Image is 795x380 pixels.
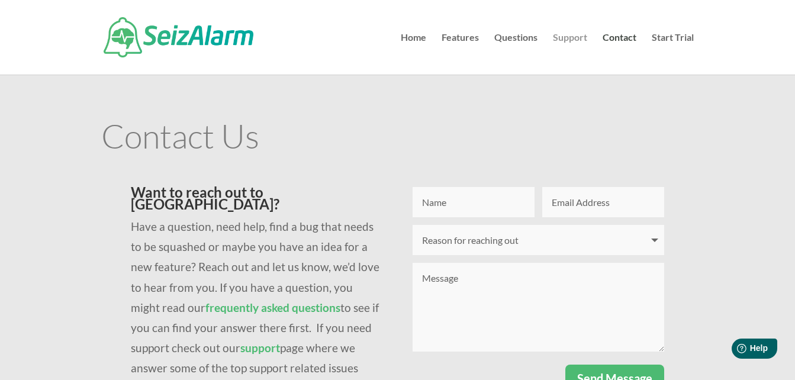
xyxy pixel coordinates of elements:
[104,17,253,57] img: SeizAlarm
[401,33,426,75] a: Home
[603,33,636,75] a: Contact
[494,33,537,75] a: Questions
[652,33,694,75] a: Start Trial
[413,187,535,217] input: Name
[205,301,340,314] a: frequently asked questions
[542,187,664,217] input: Email Address
[442,33,479,75] a: Features
[553,33,587,75] a: Support
[240,341,280,355] a: support
[131,183,279,212] span: Want to reach out to [GEOGRAPHIC_DATA]?
[101,119,694,158] h1: Contact Us
[690,334,782,367] iframe: Help widget launcher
